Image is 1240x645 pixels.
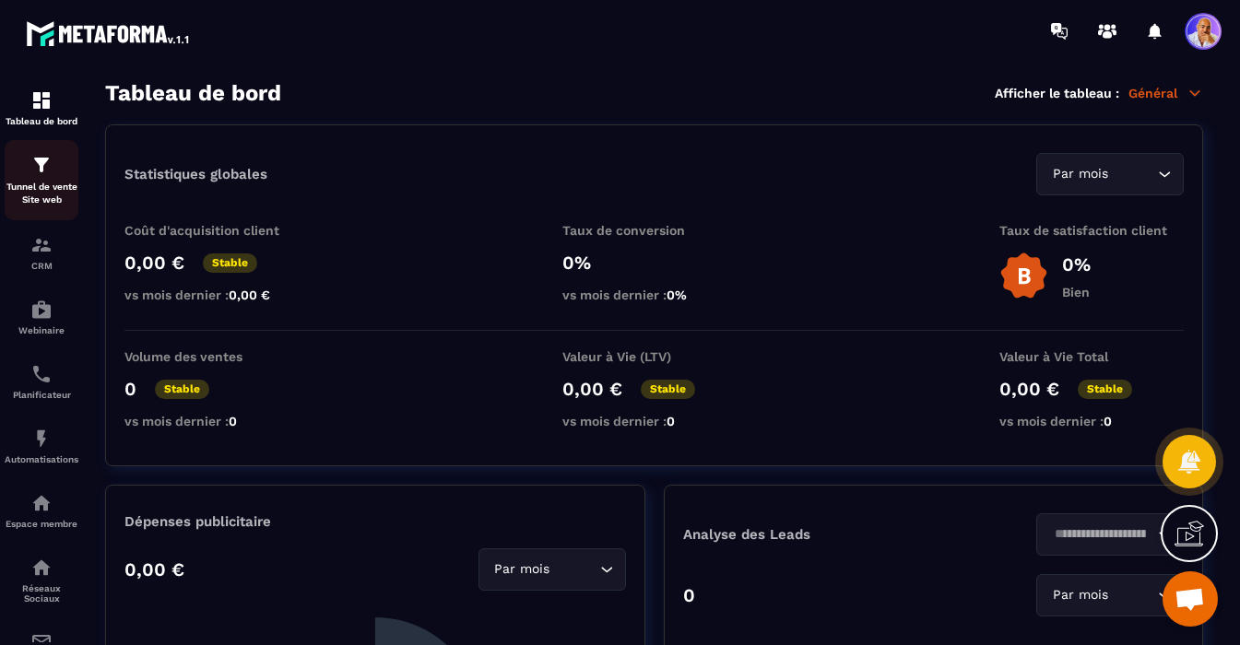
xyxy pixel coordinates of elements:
[683,584,695,606] p: 0
[124,223,309,238] p: Coût d'acquisition client
[999,414,1184,428] p: vs mois dernier :
[5,76,78,140] a: formationformationTableau de bord
[641,380,695,399] p: Stable
[30,89,53,111] img: formation
[1104,414,1112,428] span: 0
[124,513,626,530] p: Dépenses publicitaire
[5,454,78,464] p: Automatisations
[5,220,78,285] a: formationformationCRM
[562,414,747,428] p: vs mois dernier :
[5,140,78,220] a: formationformationTunnel de vente Site web
[490,559,554,580] span: Par mois
[124,252,184,274] p: 0,00 €
[562,287,747,302] p: vs mois dernier :
[30,154,53,176] img: formation
[5,390,78,400] p: Planificateur
[5,349,78,414] a: schedulerschedulerPlanificateur
[1062,285,1091,299] p: Bien
[124,414,309,428] p: vs mois dernier :
[5,325,78,335] p: Webinaire
[1078,380,1132,399] p: Stable
[683,526,934,543] p: Analyse des Leads
[5,519,78,529] p: Espace membre
[124,287,309,302] p: vs mois dernier :
[1048,164,1112,184] span: Par mois
[229,414,237,428] span: 0
[999,223,1184,238] p: Taux de satisfaction client
[999,378,1059,400] p: 0,00 €
[155,380,209,399] p: Stable
[1036,513,1184,556] div: Search for option
[5,261,78,271] p: CRM
[5,116,78,126] p: Tableau de bord
[999,252,1048,300] img: b-badge-o.b3b20ee6.svg
[1112,585,1153,605] input: Search for option
[124,166,267,182] p: Statistiques globales
[5,478,78,543] a: automationsautomationsEspace membre
[5,543,78,617] a: social-networksocial-networkRéseaux Sociaux
[667,287,687,302] span: 0%
[30,363,53,385] img: scheduler
[30,234,53,256] img: formation
[1036,153,1184,195] div: Search for option
[229,287,270,302] span: 0,00 €
[30,557,53,579] img: social-network
[562,223,747,238] p: Taux de conversion
[1163,571,1218,627] div: Ouvrir le chat
[562,252,747,274] p: 0%
[30,299,53,321] img: automations
[5,181,78,206] p: Tunnel de vente Site web
[5,285,78,349] a: automationsautomationsWebinaire
[26,17,192,50] img: logo
[562,378,622,400] p: 0,00 €
[1048,585,1112,605] span: Par mois
[30,428,53,450] img: automations
[203,253,257,273] p: Stable
[124,349,309,364] p: Volume des ventes
[999,349,1184,364] p: Valeur à Vie Total
[1112,164,1153,184] input: Search for option
[995,86,1119,100] p: Afficher le tableau :
[105,80,281,106] h3: Tableau de bord
[554,559,596,580] input: Search for option
[478,548,626,591] div: Search for option
[124,558,184,580] p: 0,00 €
[1062,253,1091,276] p: 0%
[5,583,78,604] p: Réseaux Sociaux
[562,349,747,364] p: Valeur à Vie (LTV)
[124,378,136,400] p: 0
[1128,85,1203,101] p: Général
[30,492,53,514] img: automations
[667,414,675,428] span: 0
[1048,524,1153,545] input: Search for option
[5,414,78,478] a: automationsautomationsAutomatisations
[1036,574,1184,616] div: Search for option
